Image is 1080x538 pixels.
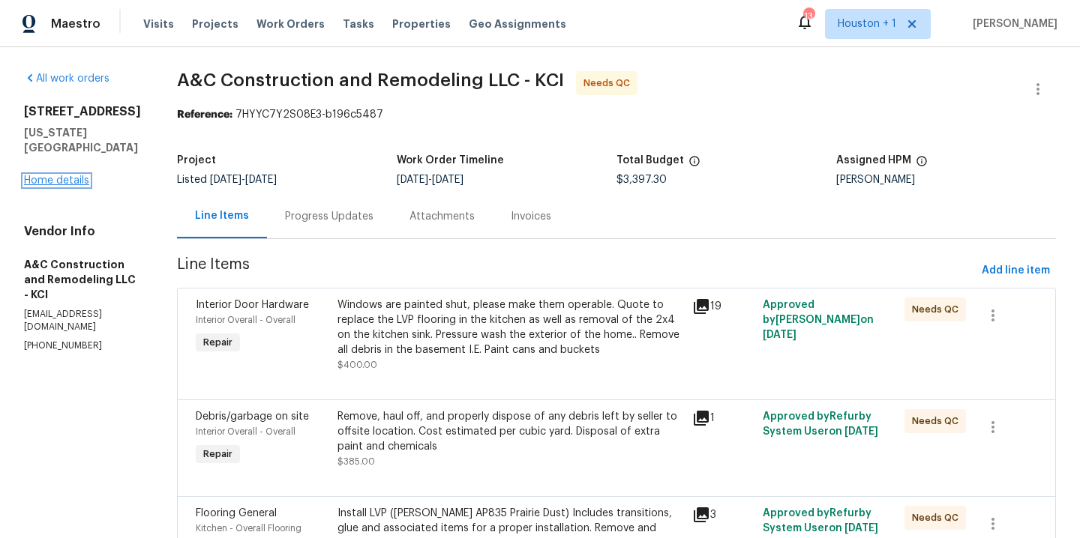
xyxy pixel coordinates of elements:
span: - [397,175,463,185]
span: [DATE] [210,175,241,185]
span: Kitchen - Overall Flooring [196,524,301,533]
h5: Work Order Timeline [397,155,504,166]
span: Work Orders [256,16,325,31]
span: $400.00 [337,360,377,369]
span: Needs QC [912,414,964,429]
span: [DATE] [844,426,878,437]
span: Interior Door Hardware [196,300,309,310]
span: $385.00 [337,457,375,466]
h5: Total Budget [616,155,684,166]
span: Debris/garbage on site [196,411,309,422]
span: A&C Construction and Remodeling LLC - KCI [177,71,564,89]
span: [DATE] [763,330,796,340]
div: Windows are painted shut, please make them operable. Quote to replace the LVP flooring in the kit... [337,297,683,357]
div: 1 [692,409,754,427]
span: Houston + 1 [838,16,896,31]
span: Needs QC [583,76,636,91]
span: Visits [143,16,174,31]
span: $3,397.30 [616,175,667,185]
span: Maestro [51,16,100,31]
span: [DATE] [432,175,463,185]
a: Home details [24,175,89,186]
p: [EMAIL_ADDRESS][DOMAIN_NAME] [24,308,141,333]
span: Interior Overall - Overall [196,315,295,324]
span: [PERSON_NAME] [967,16,1057,31]
button: Add line item [976,257,1056,285]
a: All work orders [24,73,109,84]
div: 19 [692,297,754,315]
span: Repair [197,335,238,350]
span: [DATE] [397,175,428,185]
span: The hpm assigned to this work order. [916,155,928,175]
span: Projects [192,16,238,31]
h5: Assigned HPM [836,155,911,166]
span: Needs QC [912,510,964,525]
div: Attachments [409,209,475,224]
span: [DATE] [844,523,878,534]
span: Line Items [177,257,976,285]
h4: Vendor Info [24,224,141,239]
div: Progress Updates [285,209,373,224]
div: [PERSON_NAME] [836,175,1056,185]
span: Add line item [982,262,1050,280]
p: [PHONE_NUMBER] [24,339,141,352]
h5: [US_STATE][GEOGRAPHIC_DATA] [24,125,141,155]
div: 7HYYC7Y2S08E3-b196c5487 [177,107,1056,122]
span: Repair [197,447,238,462]
span: Flooring General [196,508,277,519]
span: Approved by Refurby System User on [763,411,878,437]
h2: [STREET_ADDRESS] [24,104,141,119]
span: Listed [177,175,277,185]
div: Line Items [195,208,249,223]
span: Needs QC [912,302,964,317]
h5: A&C Construction and Remodeling LLC - KCI [24,257,141,302]
b: Reference: [177,109,232,120]
div: Remove, haul off, and properly dispose of any debris left by seller to offsite location. Cost est... [337,409,683,454]
span: Approved by [PERSON_NAME] on [763,300,874,340]
span: The total cost of line items that have been proposed by Opendoor. This sum includes line items th... [688,155,700,175]
span: Properties [392,16,451,31]
span: - [210,175,277,185]
h5: Project [177,155,216,166]
span: Tasks [343,19,374,29]
span: [DATE] [245,175,277,185]
span: Geo Assignments [469,16,566,31]
div: 13 [803,9,814,24]
div: Invoices [511,209,551,224]
span: Approved by Refurby System User on [763,508,878,534]
div: 3 [692,506,754,524]
span: Interior Overall - Overall [196,427,295,436]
